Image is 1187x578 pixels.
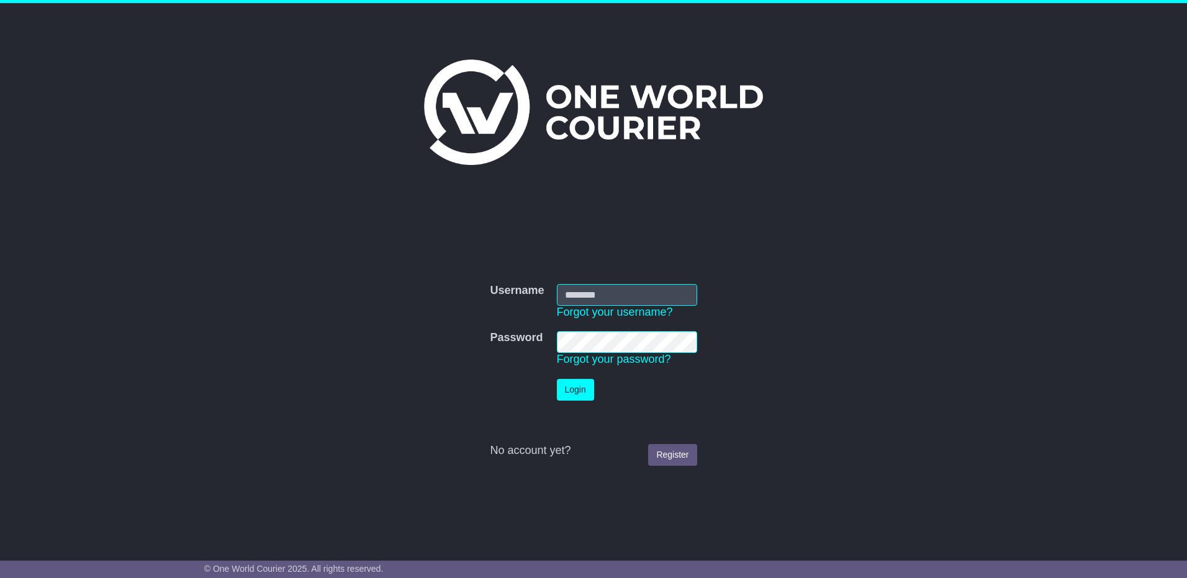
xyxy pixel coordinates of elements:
a: Forgot your password? [557,353,671,365]
label: Username [490,284,544,298]
label: Password [490,331,543,345]
div: No account yet? [490,444,697,458]
a: Register [648,444,697,466]
button: Login [557,379,594,401]
a: Forgot your username? [557,306,673,318]
img: One World [424,60,763,165]
span: © One World Courier 2025. All rights reserved. [204,564,384,574]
